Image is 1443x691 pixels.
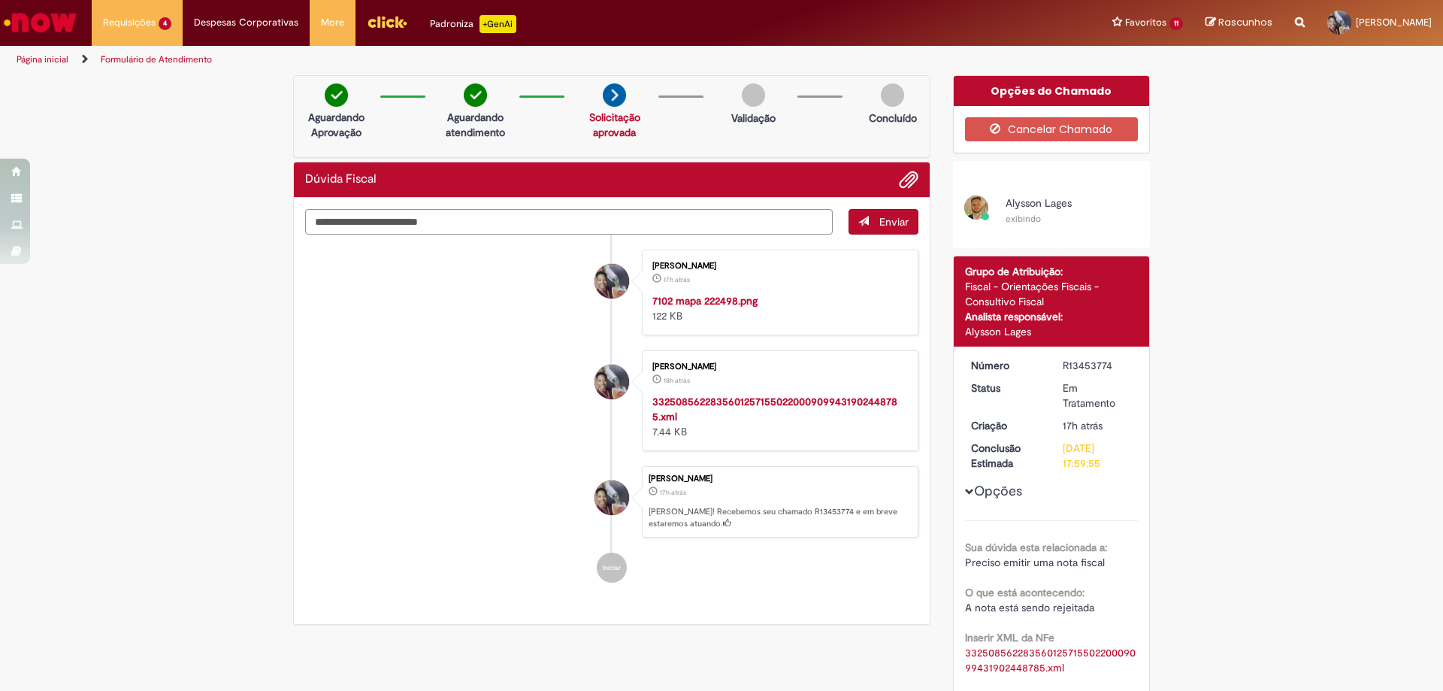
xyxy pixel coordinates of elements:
[660,488,686,497] time: 27/08/2025 16:59:52
[899,170,918,189] button: Adicionar anexos
[1125,15,1166,30] span: Favoritos
[652,394,903,439] div: 7.44 KB
[305,466,918,538] li: Bruno Gabriel Silva Abreu
[1063,418,1133,433] div: 27/08/2025 16:59:52
[960,418,1052,433] dt: Criação
[1356,16,1432,29] span: [PERSON_NAME]
[965,601,1094,614] span: A nota está sendo rejeitada
[965,631,1054,644] b: Inserir XML da NFe
[101,53,212,65] a: Formulário de Atendimento
[649,506,910,529] p: [PERSON_NAME]! Recebemos seu chamado R13453774 e em breve estaremos atuando.
[649,474,910,483] div: [PERSON_NAME]
[965,541,1107,554] b: Sua dúvida esta relacionada a:
[664,275,690,284] time: 27/08/2025 16:58:58
[464,83,487,107] img: check-circle-green.png
[960,358,1052,373] dt: Número
[965,264,1139,279] div: Grupo de Atribuição:
[954,76,1150,106] div: Opções do Chamado
[652,294,758,308] a: 7102 mapa 222498.png
[11,46,951,74] ul: Trilhas de página
[1063,380,1133,411] div: Em Tratamento
[965,117,1139,141] button: Cancelar Chamado
[965,586,1085,599] b: O que está acontecendo:
[965,324,1139,339] div: Alysson Lages
[960,380,1052,396] dt: Status
[869,111,917,126] p: Concluído
[652,262,903,271] div: [PERSON_NAME]
[664,275,690,284] span: 17h atrás
[1063,419,1103,432] time: 27/08/2025 16:59:52
[300,110,373,140] p: Aguardando Aprovação
[305,209,833,235] textarea: Digite sua mensagem aqui...
[652,293,903,323] div: 122 KB
[305,235,918,599] ul: Histórico de tíquete
[965,279,1139,309] div: Fiscal - Orientações Fiscais - Consultivo Fiscal
[652,362,903,371] div: [PERSON_NAME]
[594,365,629,399] div: Bruno Gabriel Silva Abreu
[965,309,1139,324] div: Analista responsável:
[367,11,407,33] img: click_logo_yellow_360x200.png
[731,111,776,126] p: Validação
[1063,358,1133,373] div: R13453774
[742,83,765,107] img: img-circle-grey.png
[1218,15,1272,29] span: Rascunhos
[479,15,516,33] p: +GenAi
[17,53,68,65] a: Página inicial
[103,15,156,30] span: Requisições
[1063,419,1103,432] span: 17h atrás
[594,480,629,515] div: Bruno Gabriel Silva Abreu
[965,556,1105,569] span: Preciso emitir uma nota fiscal
[430,15,516,33] div: Padroniza
[960,441,1052,471] dt: Conclusão Estimada
[1169,17,1183,30] span: 11
[321,15,344,30] span: More
[194,15,298,30] span: Despesas Corporativas
[849,209,918,235] button: Enviar
[881,83,904,107] img: img-circle-grey.png
[965,646,1136,674] a: Download de 33250856228356012571550220009099431902448785.xml
[305,173,377,186] h2: Dúvida Fiscal Histórico de tíquete
[439,110,512,140] p: Aguardando atendimento
[664,376,690,385] span: 18h atrás
[603,83,626,107] img: arrow-next.png
[652,395,897,423] a: 33250856228356012571550220009099431902448785.xml
[660,488,686,497] span: 17h atrás
[1006,213,1041,225] small: exibindo
[594,264,629,299] div: Bruno Gabriel Silva Abreu
[325,83,348,107] img: check-circle-green.png
[2,8,79,38] img: ServiceNow
[589,111,640,139] a: Solicitação aprovada
[664,376,690,385] time: 27/08/2025 16:27:00
[159,17,171,30] span: 4
[1006,196,1072,210] span: Alysson Lages
[1206,16,1272,30] a: Rascunhos
[1063,441,1133,471] div: [DATE] 17:59:55
[879,215,909,229] span: Enviar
